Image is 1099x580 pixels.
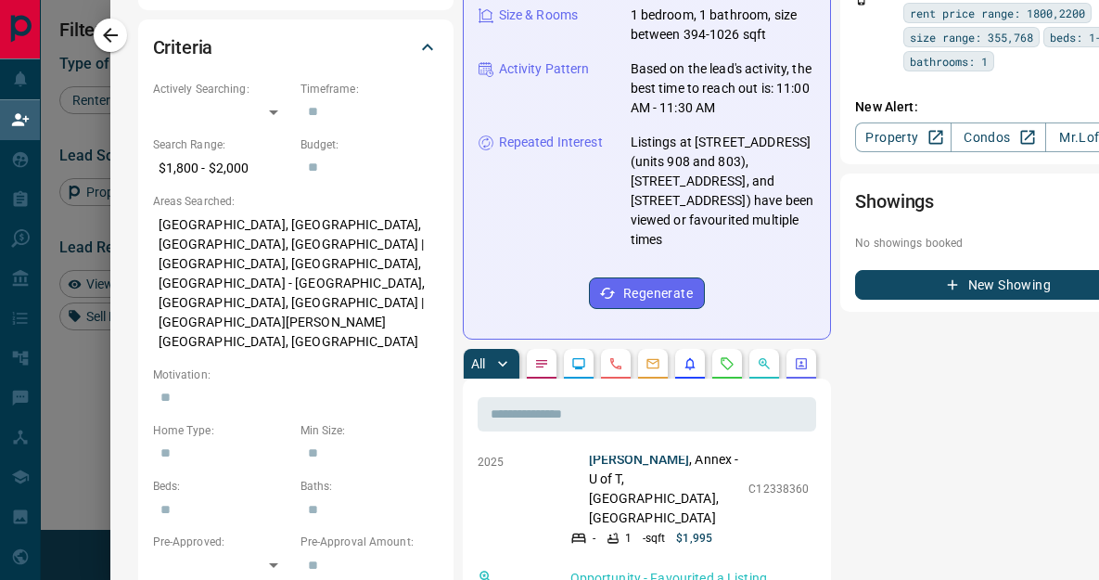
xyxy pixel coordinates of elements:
svg: Emails [645,356,660,371]
p: Based on the lead's activity, the best time to reach out is: 11:00 AM - 11:30 AM [631,59,816,118]
h2: Criteria [153,32,213,62]
p: 1 [625,530,632,547]
svg: Notes [534,356,549,371]
div: Criteria [153,25,439,70]
p: - sqft [643,530,666,547]
p: Pre-Approval Amount: [300,534,439,550]
svg: Listing Alerts [683,356,697,371]
p: All [471,357,486,370]
p: Budget: [300,136,439,153]
p: Beds: [153,478,291,495]
p: Repeated Interest [499,133,603,152]
p: Timeframe: [300,81,439,97]
svg: Opportunities [757,356,772,371]
p: , Annex - U of T, [GEOGRAPHIC_DATA], [GEOGRAPHIC_DATA] [589,431,740,528]
p: Size & Rooms [499,6,579,25]
span: bathrooms: 1 [910,52,988,71]
a: Property [855,122,951,152]
p: Actively Searching: [153,81,291,97]
p: Aug 12 2025 [478,443,543,469]
h2: Showings [855,187,934,216]
p: Search Range: [153,136,291,153]
span: rent price range: 1800,2200 [910,4,1085,22]
p: - [593,530,595,547]
p: $1,800 - $2,000 [153,153,291,184]
p: C12338360 [748,481,809,497]
p: Home Type: [153,422,291,439]
p: $1,995 [676,530,712,547]
svg: Agent Actions [794,356,809,371]
a: Condos [951,122,1046,152]
p: Listings at [STREET_ADDRESS] (units 908 and 803), [STREET_ADDRESS], and [STREET_ADDRESS]) have be... [631,133,816,250]
p: Pre-Approved: [153,534,291,550]
button: Regenerate [589,277,705,309]
p: Areas Searched: [153,193,439,210]
p: 1 bedroom, 1 bathroom, size between 394-1026 sqft [631,6,816,45]
p: Baths: [300,478,439,495]
span: size range: 355,768 [910,28,1033,46]
svg: Lead Browsing Activity [571,356,586,371]
p: Min Size: [300,422,439,439]
p: Motivation: [153,367,439,383]
p: Activity Pattern [499,59,590,79]
svg: Requests [720,356,735,371]
svg: Calls [608,356,623,371]
p: [GEOGRAPHIC_DATA], [GEOGRAPHIC_DATA], [GEOGRAPHIC_DATA], [GEOGRAPHIC_DATA] | [GEOGRAPHIC_DATA], [... [153,210,439,357]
